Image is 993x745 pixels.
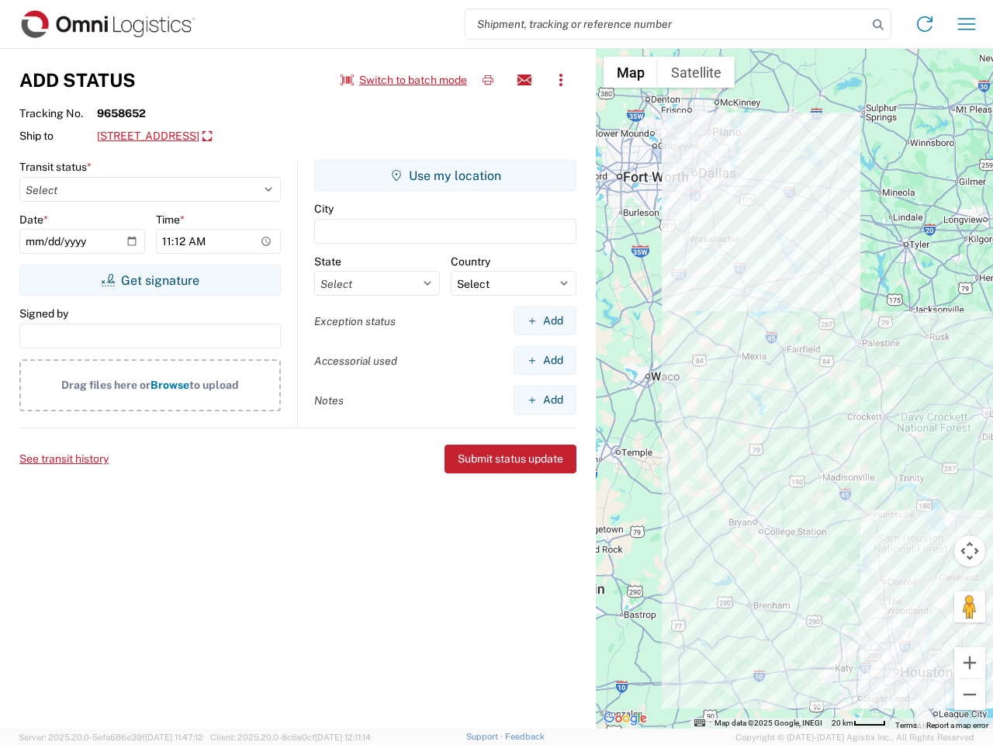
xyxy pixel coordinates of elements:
label: Exception status [314,314,396,328]
span: Tracking No. [19,106,97,120]
span: 20 km [832,719,853,727]
label: Time [156,213,185,227]
a: Report a map error [926,721,988,729]
label: City [314,202,334,216]
button: Show street map [604,57,658,88]
span: Copyright © [DATE]-[DATE] Agistix Inc., All Rights Reserved [735,730,974,744]
label: State [314,255,341,269]
label: Country [451,255,490,269]
button: Keyboard shortcuts [694,718,705,729]
span: [DATE] 11:47:12 [145,733,203,742]
span: Ship to [19,129,97,143]
span: Server: 2025.20.0-5efa686e39f [19,733,203,742]
span: Map data ©2025 Google, INEGI [714,719,822,727]
strong: 9658652 [97,106,146,120]
button: Map Scale: 20 km per 38 pixels [827,718,891,729]
span: Client: 2025.20.0-8c6e0cf [210,733,371,742]
label: Transit status [19,160,92,174]
a: Support [466,732,505,741]
button: Use my location [314,160,576,191]
a: Open this area in Google Maps (opens a new window) [600,709,651,729]
h3: Add Status [19,69,136,92]
a: Feedback [505,732,545,741]
span: Drag files here or [61,379,151,391]
button: Add [514,307,576,335]
span: to upload [189,379,239,391]
button: Zoom out [954,679,985,710]
a: Terms [895,721,917,729]
button: Switch to batch mode [341,68,467,93]
label: Notes [314,393,344,407]
label: Signed by [19,307,68,321]
button: Map camera controls [954,535,985,567]
label: Date [19,213,48,227]
span: Browse [151,379,189,391]
span: [DATE] 12:11:14 [315,733,371,742]
button: Zoom in [954,647,985,678]
button: Submit status update [445,445,576,473]
button: Drag Pegman onto the map to open Street View [954,591,985,622]
button: Get signature [19,265,281,296]
input: Shipment, tracking or reference number [465,9,867,39]
button: See transit history [19,446,109,472]
button: Show satellite imagery [658,57,735,88]
img: Google [600,709,651,729]
a: [STREET_ADDRESS] [97,123,212,150]
label: Accessorial used [314,354,397,368]
button: Add [514,346,576,375]
button: Add [514,386,576,414]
